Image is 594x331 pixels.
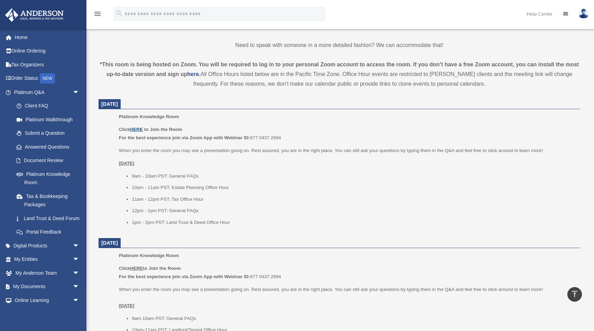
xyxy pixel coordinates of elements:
b: For the best experience join via Zoom App with Webinar ID: [119,274,250,279]
a: Billingarrow_drop_down [5,307,90,321]
li: 12pm - 1pm PST: General FAQs [132,207,575,215]
a: here [187,71,199,77]
a: My Anderson Teamarrow_drop_down [5,266,90,280]
a: My Documentsarrow_drop_down [5,280,90,294]
span: arrow_drop_down [73,307,86,321]
span: Platinum Knowledge Room [119,253,179,258]
a: HERE [130,127,143,132]
a: Tax & Bookkeeping Packages [10,189,90,211]
a: My Entitiesarrow_drop_down [5,253,90,266]
li: 9am-10am PST: General FAQs [132,314,575,323]
a: Tax Organizers [5,58,90,72]
li: 11am - 12pm PST: Tax Office Hour [132,195,575,204]
a: vertical_align_top [567,287,582,302]
span: arrow_drop_down [73,280,86,294]
u: [DATE] [119,161,134,166]
p: When you enter the room you may see a presentation going on. Rest assured, you are in the right p... [119,146,575,155]
p: 977 0437 2694 [119,125,575,142]
a: menu [93,12,102,18]
a: Online Ordering [5,44,90,58]
li: 10am - 11am PST: Estate Planning Office Hour [132,183,575,192]
span: arrow_drop_down [73,293,86,308]
span: [DATE] [101,101,118,107]
a: Platinum Walkthrough [10,113,90,126]
p: 977 0437 2694 [119,264,575,281]
b: Click [119,127,144,132]
a: Online Learningarrow_drop_down [5,293,90,307]
p: When you enter the room you may see a presentation going on. Rest assured, you are in the right p... [119,285,575,310]
i: vertical_align_top [570,290,579,298]
b: to Join the Room [144,127,182,132]
u: [DATE] [119,303,134,308]
img: User Pic [578,9,589,19]
strong: *This room is being hosted on Zoom. You will be required to log in to your personal Zoom account ... [100,62,579,77]
b: For the best experience join via Zoom App with Webinar ID: [119,135,250,140]
li: 9am - 10am PST: General FAQs [132,172,575,180]
span: arrow_drop_down [73,266,86,280]
div: All Office Hours listed below are in the Pacific Time Zone. Office Hour events are restricted to ... [99,60,580,89]
a: Answered Questions [10,140,90,154]
span: arrow_drop_down [73,253,86,267]
span: arrow_drop_down [73,85,86,100]
a: Portal Feedback [10,225,90,239]
a: Home [5,30,90,44]
div: NEW [40,73,55,84]
p: Need to speak with someone in a more detailed fashion? We can accommodate that! [99,40,580,50]
span: arrow_drop_down [73,239,86,253]
a: Land Trust & Deed Forum [10,211,90,225]
strong: . [199,71,200,77]
i: search [115,9,123,17]
a: Submit a Question [10,126,90,140]
a: Platinum Knowledge Room [10,167,86,189]
li: 1pm - 2pm PST: Land Trust & Deed Office Hour [132,218,575,227]
a: Platinum Q&Aarrow_drop_down [5,85,90,99]
a: Order StatusNEW [5,72,90,86]
span: Platinum Knowledge Room [119,114,179,119]
img: Anderson Advisors Platinum Portal [3,8,66,22]
b: Click to Join the Room [119,266,181,271]
a: Document Review [10,154,90,168]
a: Digital Productsarrow_drop_down [5,239,90,253]
u: HERE [130,266,143,271]
span: [DATE] [101,240,118,246]
i: menu [93,10,102,18]
a: Client FAQ [10,99,90,113]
